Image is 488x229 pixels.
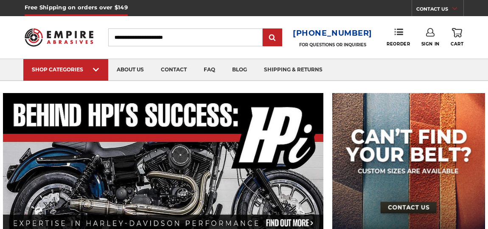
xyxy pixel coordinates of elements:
a: about us [108,59,152,81]
a: [PHONE_NUMBER] [293,27,372,40]
a: Reorder [387,28,410,46]
span: Sign In [421,41,440,47]
a: CONTACT US [416,4,463,16]
img: Empire Abrasives [25,24,93,51]
a: contact [152,59,195,81]
a: Cart [451,28,463,47]
p: FOR QUESTIONS OR INQUIRIES [293,42,372,48]
span: Cart [451,41,463,47]
input: Submit [264,29,281,46]
a: faq [195,59,224,81]
a: blog [224,59,255,81]
a: shipping & returns [255,59,331,81]
span: Reorder [387,41,410,47]
div: SHOP CATEGORIES [32,66,100,73]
